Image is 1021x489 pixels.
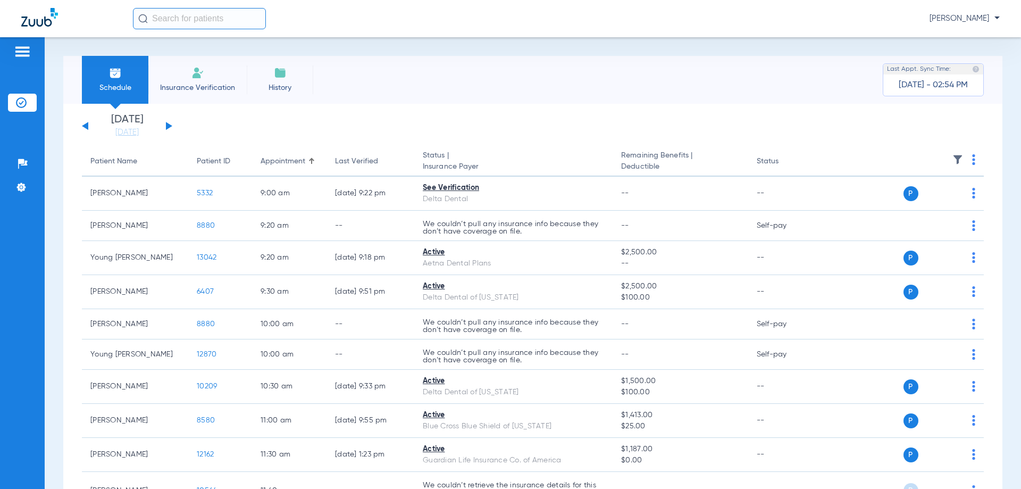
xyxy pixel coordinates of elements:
[748,275,820,309] td: --
[613,147,748,177] th: Remaining Benefits |
[748,177,820,211] td: --
[748,309,820,339] td: Self-pay
[21,8,58,27] img: Zuub Logo
[621,281,739,292] span: $2,500.00
[952,154,963,165] img: filter.svg
[197,156,230,167] div: Patient ID
[252,177,327,211] td: 9:00 AM
[968,438,1021,489] iframe: Chat Widget
[423,194,604,205] div: Delta Dental
[261,156,318,167] div: Appointment
[327,177,414,211] td: [DATE] 9:22 PM
[252,404,327,438] td: 11:00 AM
[109,67,122,79] img: Schedule
[972,286,975,297] img: group-dot-blue.svg
[903,186,918,201] span: P
[972,65,980,73] img: last sync help info
[748,339,820,370] td: Self-pay
[899,80,968,90] span: [DATE] - 02:54 PM
[197,156,244,167] div: Patient ID
[621,455,739,466] span: $0.00
[423,455,604,466] div: Guardian Life Insurance Co. of America
[95,114,159,138] li: [DATE]
[621,351,629,358] span: --
[903,251,918,266] span: P
[423,376,604,387] div: Active
[252,370,327,404] td: 10:30 AM
[82,211,188,241] td: [PERSON_NAME]
[621,161,739,172] span: Deductible
[621,292,739,303] span: $100.00
[423,292,604,303] div: Delta Dental of [US_STATE]
[903,285,918,300] span: P
[274,67,287,79] img: History
[748,438,820,472] td: --
[423,349,604,364] p: We couldn’t pull any insurance info because they don’t have coverage on file.
[972,220,975,231] img: group-dot-blue.svg
[621,247,739,258] span: $2,500.00
[327,438,414,472] td: [DATE] 1:23 PM
[261,156,305,167] div: Appointment
[197,351,216,358] span: 12870
[748,211,820,241] td: Self-pay
[327,404,414,438] td: [DATE] 9:55 PM
[82,370,188,404] td: [PERSON_NAME]
[156,82,239,93] span: Insurance Verification
[90,156,137,167] div: Patient Name
[621,410,739,421] span: $1,413.00
[621,387,739,398] span: $100.00
[621,444,739,455] span: $1,187.00
[82,177,188,211] td: [PERSON_NAME]
[335,156,406,167] div: Last Verified
[414,147,613,177] th: Status |
[423,444,604,455] div: Active
[327,339,414,370] td: --
[197,254,216,261] span: 13042
[748,147,820,177] th: Status
[621,421,739,432] span: $25.00
[972,154,975,165] img: group-dot-blue.svg
[930,13,1000,24] span: [PERSON_NAME]
[423,220,604,235] p: We couldn’t pull any insurance info because they don’t have coverage on file.
[82,275,188,309] td: [PERSON_NAME]
[82,438,188,472] td: [PERSON_NAME]
[327,241,414,275] td: [DATE] 9:18 PM
[197,451,214,458] span: 12162
[191,67,204,79] img: Manual Insurance Verification
[335,156,378,167] div: Last Verified
[972,415,975,426] img: group-dot-blue.svg
[887,64,951,74] span: Last Appt. Sync Time:
[255,82,305,93] span: History
[252,309,327,339] td: 10:00 AM
[252,241,327,275] td: 9:20 AM
[327,275,414,309] td: [DATE] 9:51 PM
[748,241,820,275] td: --
[95,127,159,138] a: [DATE]
[138,14,148,23] img: Search Icon
[197,417,215,424] span: 8580
[423,258,604,269] div: Aetna Dental Plans
[903,379,918,394] span: P
[82,339,188,370] td: Young [PERSON_NAME]
[197,320,215,328] span: 8880
[621,222,629,229] span: --
[621,376,739,387] span: $1,500.00
[82,241,188,275] td: Young [PERSON_NAME]
[82,404,188,438] td: [PERSON_NAME]
[423,319,604,334] p: We couldn’t pull any insurance info because they don’t have coverage on file.
[327,309,414,339] td: --
[197,189,213,197] span: 5332
[90,82,140,93] span: Schedule
[327,211,414,241] td: --
[423,183,604,194] div: See Verification
[621,320,629,328] span: --
[197,222,215,229] span: 8880
[327,370,414,404] td: [DATE] 9:33 PM
[748,370,820,404] td: --
[972,319,975,329] img: group-dot-blue.svg
[197,288,214,295] span: 6407
[903,413,918,428] span: P
[423,247,604,258] div: Active
[423,387,604,398] div: Delta Dental of [US_STATE]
